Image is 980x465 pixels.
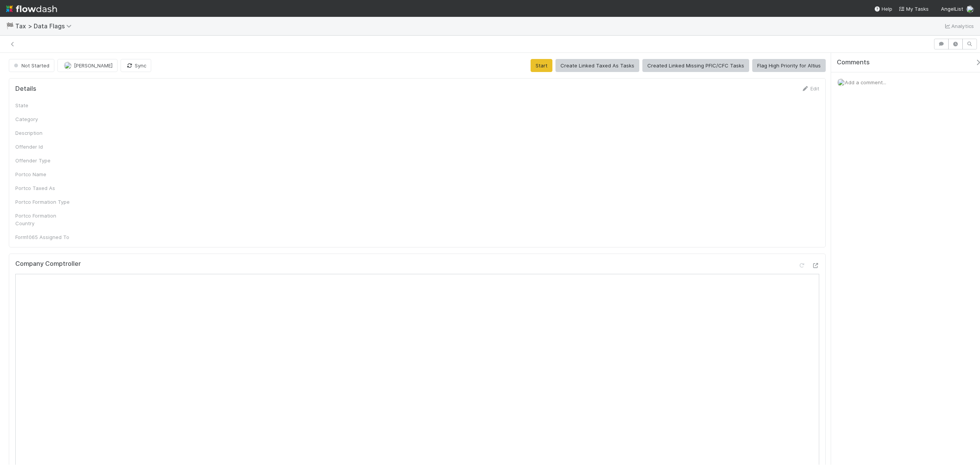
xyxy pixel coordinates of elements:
[845,79,886,85] span: Add a comment...
[555,59,639,72] button: Create Linked Taxed As Tasks
[531,59,552,72] button: Start
[6,2,57,15] img: logo-inverted-e16ddd16eac7371096b0.svg
[15,184,73,192] div: Portco Taxed As
[837,59,870,66] span: Comments
[752,59,826,72] button: Flag High Priority for Altius
[15,212,73,227] div: Portco Formation Country
[15,129,73,137] div: Description
[15,157,73,164] div: Offender Type
[15,85,36,93] h5: Details
[57,59,118,72] button: [PERSON_NAME]
[898,5,929,13] a: My Tasks
[944,21,974,31] a: Analytics
[15,22,75,30] span: Tax > Data Flags
[15,233,73,241] div: Form1065 Assigned To
[837,79,845,86] img: avatar_bc42736a-3f00-4d10-a11d-d22e63cdc729.png
[64,62,72,69] img: avatar_d45d11ee-0024-4901-936f-9df0a9cc3b4e.png
[941,6,963,12] span: AngelList
[74,62,113,69] span: [PERSON_NAME]
[15,170,73,178] div: Portco Name
[15,102,73,109] div: State
[15,115,73,123] div: Category
[15,143,73,151] div: Offender Id
[6,23,14,29] span: 🏁
[801,85,819,92] a: Edit
[898,6,929,12] span: My Tasks
[642,59,749,72] button: Created Linked Missing PFIC/CFC Tasks
[874,5,892,13] div: Help
[15,260,81,268] h5: Company Comptroller
[966,5,974,13] img: avatar_bc42736a-3f00-4d10-a11d-d22e63cdc729.png
[15,198,73,206] div: Portco Formation Type
[121,59,151,72] button: Sync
